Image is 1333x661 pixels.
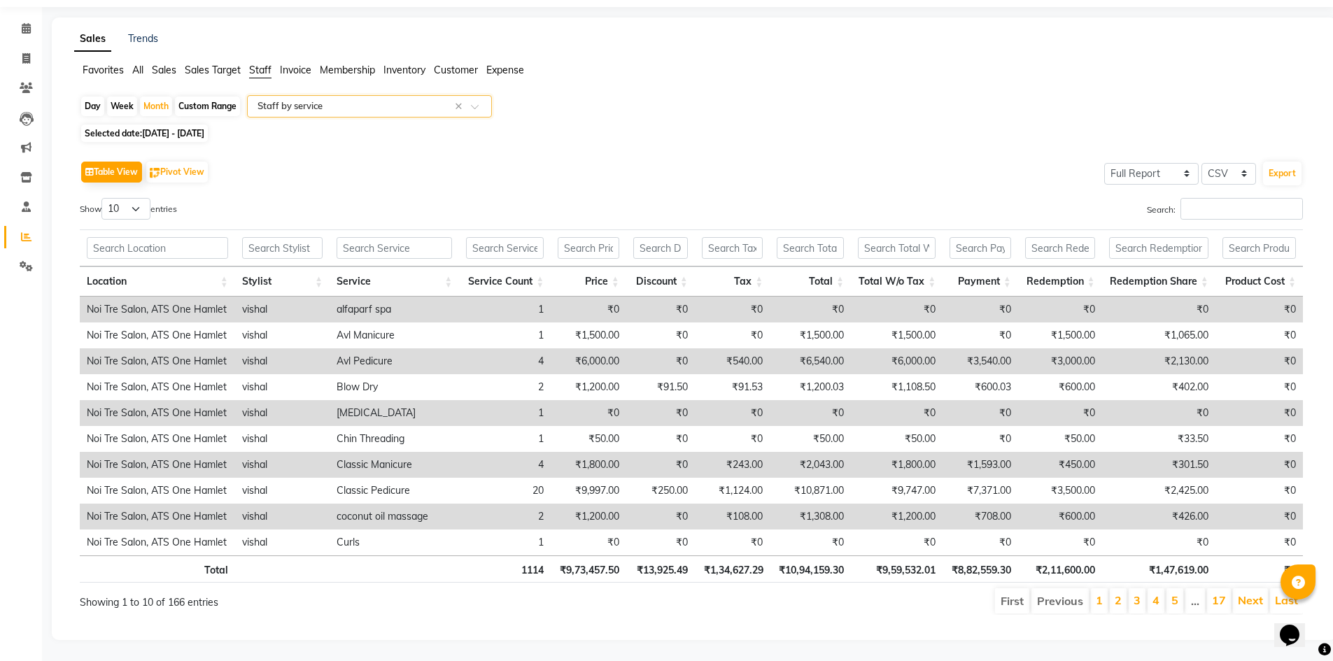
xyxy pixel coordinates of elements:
td: vishal [235,400,330,426]
td: Noi Tre Salon, ATS One Hamlet [80,348,235,374]
td: ₹0 [770,529,851,555]
td: Classic Pedicure [330,478,459,504]
td: ₹0 [1215,400,1303,426]
td: vishal [235,504,330,529]
input: Search Product Cost [1222,237,1296,259]
td: Noi Tre Salon, ATS One Hamlet [80,400,235,426]
input: Search Discount [633,237,688,259]
td: ₹301.50 [1102,452,1215,478]
td: ₹9,747.00 [851,478,943,504]
td: ₹0 [551,529,626,555]
td: ₹600.03 [943,374,1018,400]
td: ₹0 [695,297,770,322]
td: ₹450.00 [1018,452,1102,478]
td: [MEDICAL_DATA] [330,400,459,426]
th: Total: activate to sort column ascending [770,266,851,297]
a: Trends [128,32,158,45]
a: 17 [1212,593,1226,607]
td: ₹0 [626,348,695,374]
td: ₹0 [851,400,943,426]
td: vishal [235,529,330,555]
td: vishal [235,322,330,348]
td: ₹0 [551,400,626,426]
th: Redemption Share: activate to sort column ascending [1102,266,1215,297]
td: ₹0 [943,400,1018,426]
td: ₹2,130.00 [1102,348,1215,374]
td: ₹0 [943,322,1018,348]
td: Noi Tre Salon, ATS One Hamlet [80,297,235,322]
td: ₹0 [943,297,1018,322]
td: ₹402.00 [1102,374,1215,400]
td: vishal [235,426,330,452]
td: ₹0 [1215,374,1303,400]
td: ₹50.00 [551,426,626,452]
td: ₹0 [695,400,770,426]
td: ₹1,800.00 [551,452,626,478]
td: ₹708.00 [943,504,1018,529]
th: Tax: activate to sort column ascending [695,266,770,297]
th: Location: activate to sort column ascending [80,266,235,297]
td: ₹0 [1102,297,1215,322]
span: [DATE] - [DATE] [142,128,204,138]
th: ₹9,59,532.01 [851,555,943,583]
th: ₹1,34,627.29 [695,555,770,583]
td: ₹1,500.00 [1018,322,1102,348]
td: ₹50.00 [770,426,851,452]
td: ₹0 [1215,348,1303,374]
a: 5 [1171,593,1178,607]
td: 2 [459,374,551,400]
input: Search Redemption [1025,237,1095,259]
td: ₹6,000.00 [551,348,626,374]
input: Search: [1180,198,1303,220]
th: ₹1,47,619.00 [1102,555,1215,583]
span: Sales Target [185,64,241,76]
td: ₹6,540.00 [770,348,851,374]
td: ₹2,043.00 [770,452,851,478]
td: ₹0 [851,529,943,555]
td: ₹1,065.00 [1102,322,1215,348]
a: 2 [1115,593,1122,607]
td: ₹9,997.00 [551,478,626,504]
label: Show entries [80,198,177,220]
select: Showentries [101,198,150,220]
td: ₹0 [1215,452,1303,478]
span: Selected date: [81,125,208,142]
td: ₹0 [626,529,695,555]
td: ₹2,425.00 [1102,478,1215,504]
img: pivot.png [150,168,160,178]
td: Avl Manicure [330,322,459,348]
td: 1 [459,426,551,452]
a: 3 [1134,593,1141,607]
td: ₹10,871.00 [770,478,851,504]
td: ₹3,540.00 [943,348,1018,374]
span: Expense [486,64,524,76]
div: Custom Range [175,97,240,116]
input: Search Stylist [242,237,323,259]
td: ₹0 [770,297,851,322]
td: ₹0 [1018,529,1102,555]
td: Avl Pedicure [330,348,459,374]
td: ₹0 [1102,400,1215,426]
td: ₹1,500.00 [551,322,626,348]
td: ₹250.00 [626,478,695,504]
td: Noi Tre Salon, ATS One Hamlet [80,504,235,529]
td: vishal [235,374,330,400]
a: 4 [1152,593,1159,607]
td: vishal [235,478,330,504]
button: Pivot View [146,162,208,183]
td: 1 [459,322,551,348]
div: Month [140,97,172,116]
a: Last [1275,593,1298,607]
th: Discount: activate to sort column ascending [626,266,695,297]
td: ₹0 [626,400,695,426]
span: Customer [434,64,478,76]
td: 1 [459,400,551,426]
td: ₹600.00 [1018,504,1102,529]
td: ₹1,200.00 [551,374,626,400]
span: Membership [320,64,375,76]
td: 1 [459,297,551,322]
td: 1 [459,529,551,555]
td: ₹0 [551,297,626,322]
td: Noi Tre Salon, ATS One Hamlet [80,322,235,348]
th: Total [80,555,235,583]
